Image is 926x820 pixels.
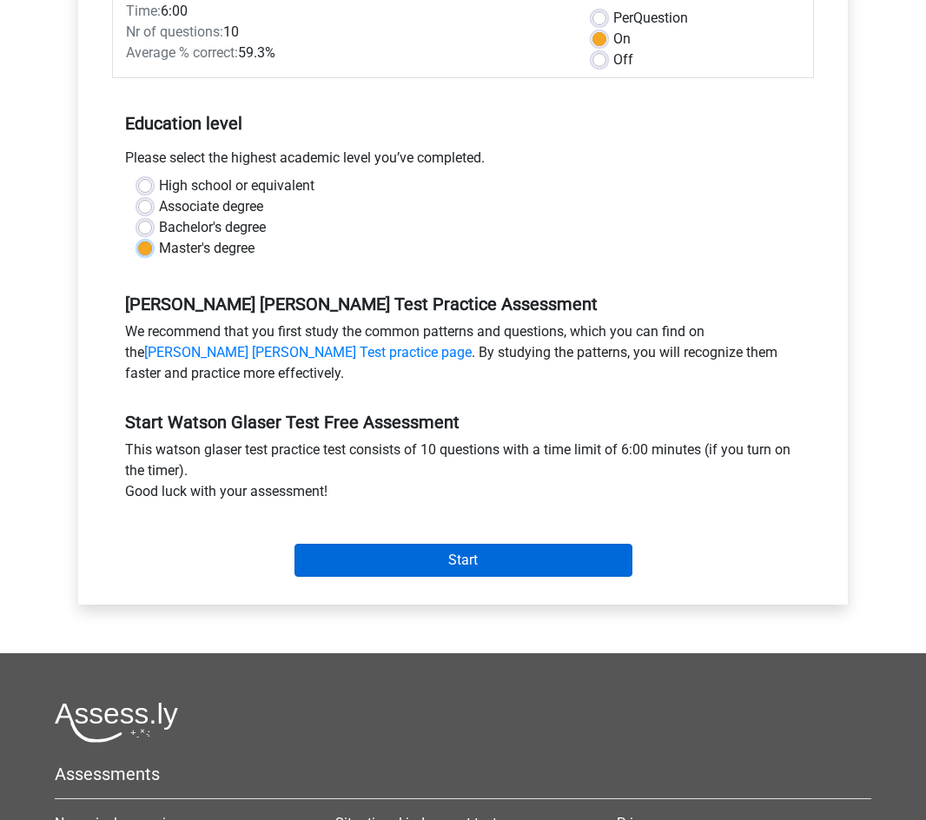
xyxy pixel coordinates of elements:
div: 10 [113,22,579,43]
div: This watson glaser test practice test consists of 10 questions with a time limit of 6:00 minutes ... [112,440,814,509]
label: On [613,29,631,50]
label: Question [613,8,688,29]
div: Please select the highest academic level you’ve completed. [112,148,814,175]
div: We recommend that you first study the common patterns and questions, which you can find on the . ... [112,321,814,391]
h5: Assessments [55,764,871,784]
img: Assessly logo [55,702,178,743]
h5: Education level [125,106,801,141]
div: 59.3% [113,43,579,63]
label: High school or equivalent [159,175,314,196]
label: Bachelor's degree [159,217,266,238]
span: Time: [126,3,161,19]
input: Start [294,544,632,577]
span: Average % correct: [126,44,238,61]
h5: Start Watson Glaser Test Free Assessment [125,412,801,433]
h5: [PERSON_NAME] [PERSON_NAME] Test Practice Assessment [125,294,801,314]
span: Nr of questions: [126,23,223,40]
a: [PERSON_NAME] [PERSON_NAME] Test practice page [144,344,472,360]
label: Off [613,50,633,70]
div: 6:00 [113,1,579,22]
label: Associate degree [159,196,263,217]
span: Per [613,10,633,26]
label: Master's degree [159,238,255,259]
